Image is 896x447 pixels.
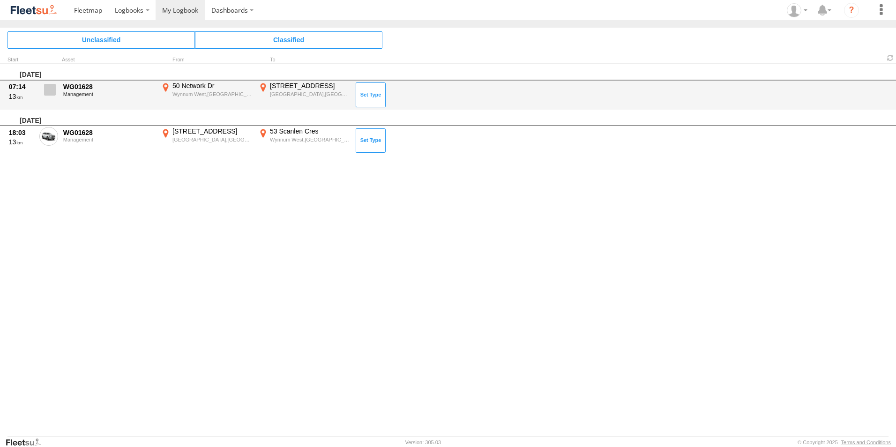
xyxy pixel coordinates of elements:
div: Management [63,137,154,142]
div: Version: 305.03 [405,440,441,445]
a: Terms and Conditions [841,440,891,445]
div: WG01628 [63,128,154,137]
div: [STREET_ADDRESS] [172,127,252,135]
div: 13 [9,138,34,146]
div: [STREET_ADDRESS] [270,82,349,90]
div: WG01628 [63,82,154,91]
div: [GEOGRAPHIC_DATA],[GEOGRAPHIC_DATA] [172,136,252,143]
div: 53 Scanlen Cres [270,127,349,135]
button: Click to Set [356,128,386,153]
div: Management [63,91,154,97]
img: fleetsu-logo-horizontal.svg [9,4,58,16]
div: 50 Network Dr [172,82,252,90]
button: Click to Set [356,82,386,107]
a: Visit our Website [5,438,48,447]
div: © Copyright 2025 - [798,440,891,445]
div: Asset [62,58,156,62]
div: To [257,58,351,62]
label: Click to View Event Location [257,82,351,109]
label: Click to View Event Location [159,127,253,154]
label: Click to View Event Location [257,127,351,154]
div: From [159,58,253,62]
div: Wynnum West,[GEOGRAPHIC_DATA] [270,136,349,143]
span: Click to view Classified Trips [195,31,382,48]
label: Click to View Event Location [159,82,253,109]
div: 13 [9,92,34,101]
div: 07:14 [9,82,34,91]
div: Wynnum West,[GEOGRAPHIC_DATA] [172,91,252,97]
i: ? [844,3,859,18]
span: Refresh [885,53,896,62]
div: Click to Sort [7,58,36,62]
div: 18:03 [9,128,34,137]
div: Richard Bacon [784,3,811,17]
div: [GEOGRAPHIC_DATA],[GEOGRAPHIC_DATA] [270,91,349,97]
span: Click to view Unclassified Trips [7,31,195,48]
